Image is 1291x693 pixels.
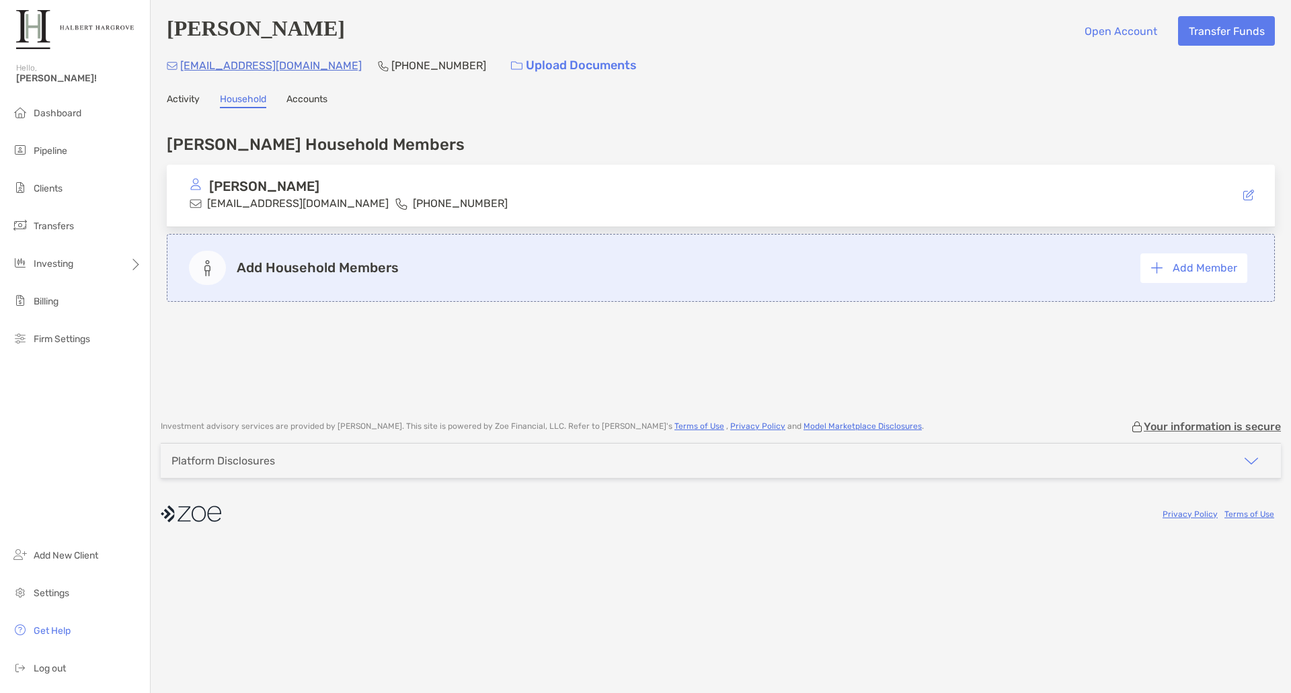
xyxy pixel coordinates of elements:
span: Add New Client [34,550,98,561]
span: Transfers [34,220,74,232]
a: Upload Documents [502,51,645,80]
span: [PERSON_NAME]! [16,73,142,84]
p: Add Household Members [237,259,399,276]
span: Settings [34,587,69,599]
button: Transfer Funds [1178,16,1275,46]
a: Terms of Use [674,421,724,431]
span: Dashboard [34,108,81,119]
p: [EMAIL_ADDRESS][DOMAIN_NAME] [180,57,362,74]
span: Get Help [34,625,71,637]
img: email icon [190,198,202,210]
span: Pipeline [34,145,67,157]
a: Accounts [286,93,327,108]
span: Billing [34,296,58,307]
img: icon arrow [1243,453,1259,469]
img: button icon [511,61,522,71]
p: [PHONE_NUMBER] [413,195,508,212]
img: settings icon [12,584,28,600]
img: dashboard icon [12,104,28,120]
img: company logo [161,499,221,529]
a: Terms of Use [1224,509,1274,519]
span: Log out [34,663,66,674]
img: logout icon [12,659,28,676]
a: Privacy Policy [1163,509,1218,519]
img: phone icon [395,198,407,210]
a: Privacy Policy [730,421,785,431]
img: button icon [1151,262,1163,274]
h4: [PERSON_NAME] [167,16,345,46]
img: firm-settings icon [12,330,28,346]
a: Household [220,93,266,108]
div: Platform Disclosures [171,454,275,467]
h4: [PERSON_NAME] Household Members [167,135,465,154]
a: Model Marketplace Disclosures [804,421,922,431]
img: Email Icon [167,62,178,70]
span: Clients [34,183,63,194]
img: avatar icon [190,178,202,190]
img: Phone Icon [378,60,389,71]
p: Your information is secure [1144,420,1281,433]
img: clients icon [12,179,28,196]
p: [PHONE_NUMBER] [391,57,486,74]
a: Activity [167,93,200,108]
img: billing icon [12,292,28,309]
img: pipeline icon [12,142,28,158]
button: Add Member [1140,253,1247,283]
button: Open Account [1074,16,1167,46]
span: Firm Settings [34,333,90,345]
img: transfers icon [12,217,28,233]
img: Zoe Logo [16,5,134,54]
img: get-help icon [12,622,28,638]
p: [PERSON_NAME] [209,178,319,195]
img: investing icon [12,255,28,271]
p: [EMAIL_ADDRESS][DOMAIN_NAME] [207,195,389,212]
img: add member icon [189,251,226,285]
img: add_new_client icon [12,546,28,563]
p: Investment advisory services are provided by [PERSON_NAME] . This site is powered by Zoe Financia... [161,421,924,432]
span: Investing [34,258,73,270]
